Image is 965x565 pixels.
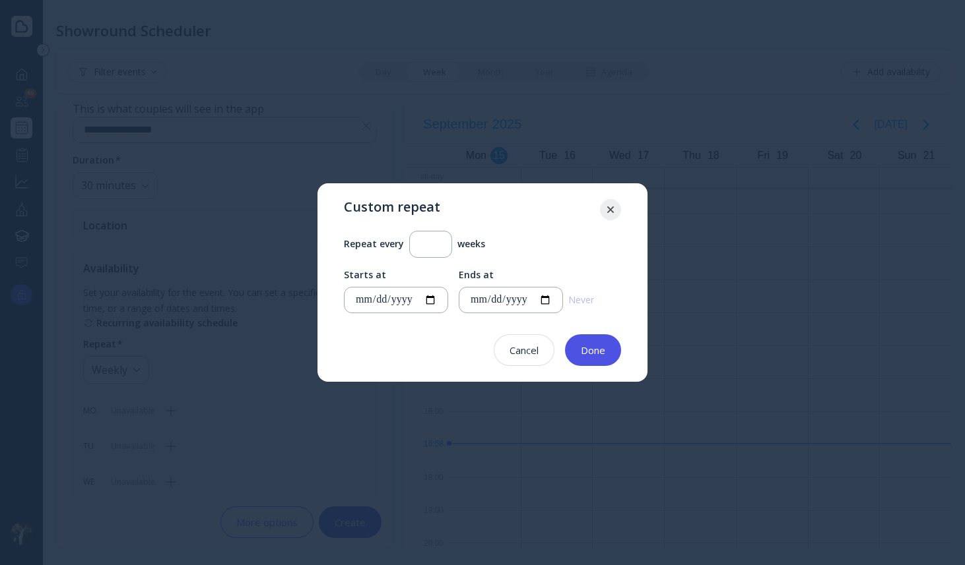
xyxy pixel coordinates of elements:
[568,289,594,311] button: Never
[344,199,621,215] h5: Custom repeat
[565,334,621,366] button: Done
[344,231,621,258] div: Repeat every weeks
[510,345,539,355] div: Cancel
[568,295,594,305] div: Never
[459,268,494,282] div: Ends at
[344,268,386,282] div: Starts at
[494,334,554,366] button: Cancel
[581,345,605,355] div: Done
